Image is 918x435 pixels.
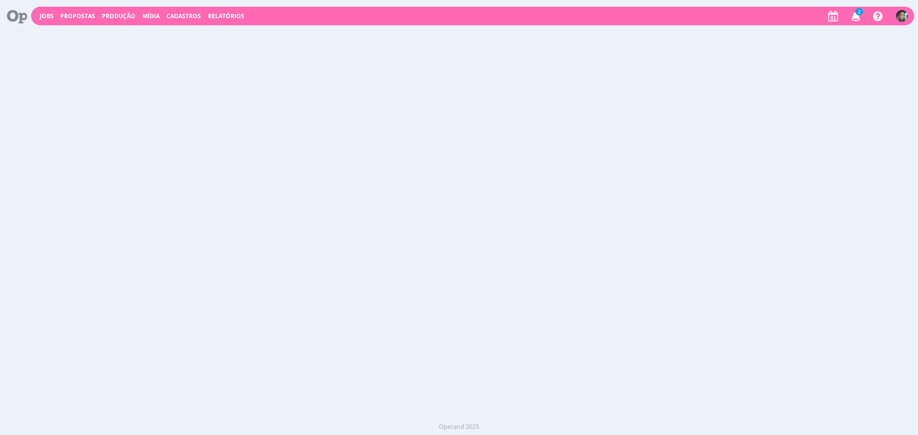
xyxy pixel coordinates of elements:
a: Produção [102,12,135,20]
span: Propostas [60,12,95,20]
a: Jobs [40,12,54,20]
button: Cadastros [164,12,204,20]
span: 2 [855,8,863,15]
button: A [896,8,908,24]
a: Relatórios [208,12,244,20]
button: Relatórios [205,12,247,20]
img: A [896,10,908,22]
button: Mídia [140,12,163,20]
span: Cadastros [166,12,201,20]
button: Propostas [57,12,98,20]
button: Jobs [37,12,56,20]
button: Produção [99,12,138,20]
button: 2 [845,8,865,25]
a: Mídia [142,12,160,20]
